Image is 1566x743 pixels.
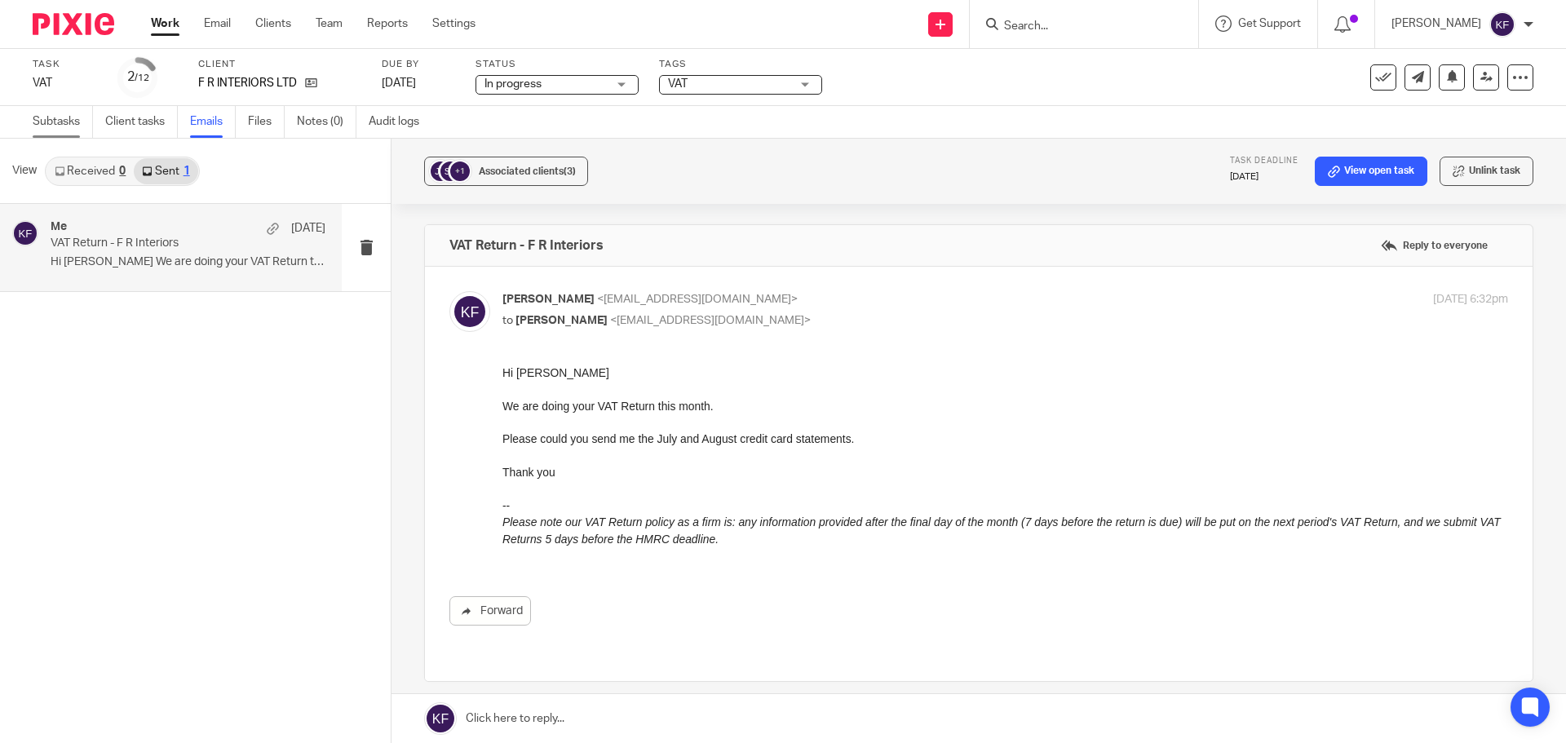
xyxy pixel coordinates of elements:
img: Pixie [33,13,114,35]
img: svg%3E [12,220,38,246]
a: Received0 [46,158,134,184]
span: <[EMAIL_ADDRESS][DOMAIN_NAME]> [610,315,811,326]
label: Task [33,58,98,71]
div: VAT [33,75,98,91]
span: Get Support [1238,18,1301,29]
input: Search [1002,20,1149,34]
a: Subtasks [33,106,93,138]
p: [PERSON_NAME] [1391,15,1481,32]
span: (3) [564,166,576,176]
a: Clients [255,15,291,32]
button: +1 Associated clients(3) [424,157,588,186]
div: 1 [184,166,190,177]
div: +1 [450,161,470,181]
p: Hi [PERSON_NAME] We are doing your VAT Return this... [51,255,325,269]
a: Work [151,15,179,32]
a: View open task [1315,157,1427,186]
a: Email [204,15,231,32]
a: Settings [432,15,476,32]
a: Notes (0) [297,106,356,138]
img: svg%3E [449,291,490,332]
a: Audit logs [369,106,431,138]
label: Client [198,58,361,71]
img: svg%3E [428,159,453,184]
span: View [12,162,37,179]
a: Sent1 [134,158,197,184]
span: [PERSON_NAME] [515,315,608,326]
a: Client tasks [105,106,178,138]
small: /12 [135,73,149,82]
span: [PERSON_NAME] [502,294,595,305]
button: Unlink task [1440,157,1533,186]
span: Task deadline [1230,157,1298,165]
a: Reports [367,15,408,32]
a: Forward [449,596,531,626]
label: Reply to everyone [1377,233,1492,258]
h4: Me [51,220,67,234]
img: svg%3E [1489,11,1515,38]
div: 2 [127,68,149,86]
label: Status [476,58,639,71]
a: Emails [190,106,236,138]
img: svg%3E [438,159,462,184]
span: to [502,315,513,326]
h4: VAT Return - F R Interiors [449,237,604,254]
p: VAT Return - F R Interiors [51,237,271,250]
label: Due by [382,58,455,71]
span: VAT [668,78,688,90]
a: Files [248,106,285,138]
span: In progress [484,78,542,90]
p: [DATE] 6:32pm [1433,291,1508,308]
span: <[EMAIL_ADDRESS][DOMAIN_NAME]> [597,294,798,305]
div: 0 [119,166,126,177]
p: [DATE] [291,220,325,237]
p: F R INTERIORS LTD [198,75,297,91]
span: [DATE] [382,77,416,89]
label: Tags [659,58,822,71]
span: Associated clients [479,166,576,176]
a: Team [316,15,343,32]
p: [DATE] [1230,170,1298,184]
